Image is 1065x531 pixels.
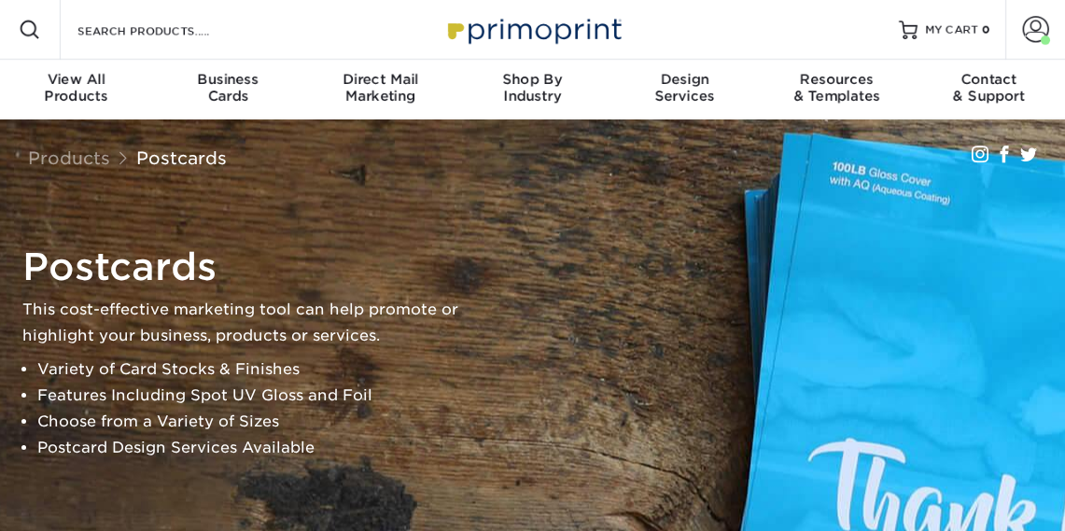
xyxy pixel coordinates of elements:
[982,23,990,36] span: 0
[152,71,304,105] div: Cards
[925,22,978,38] span: MY CART
[37,383,489,409] li: Features Including Spot UV Gloss and Foil
[136,147,227,168] a: Postcards
[28,147,110,168] a: Products
[37,356,489,383] li: Variety of Card Stocks & Finishes
[304,71,456,105] div: Marketing
[456,60,609,119] a: Shop ByIndustry
[456,71,609,88] span: Shop By
[152,71,304,88] span: Business
[609,71,761,88] span: Design
[913,60,1065,119] a: Contact& Support
[37,409,489,435] li: Choose from a Variety of Sizes
[609,60,761,119] a: DesignServices
[22,297,489,349] p: This cost-effective marketing tool can help promote or highlight your business, products or servi...
[22,245,489,289] h1: Postcards
[440,9,626,49] img: Primoprint
[761,71,913,105] div: & Templates
[913,71,1065,88] span: Contact
[913,71,1065,105] div: & Support
[37,435,489,461] li: Postcard Design Services Available
[152,60,304,119] a: BusinessCards
[304,71,456,88] span: Direct Mail
[761,60,913,119] a: Resources& Templates
[456,71,609,105] div: Industry
[609,71,761,105] div: Services
[76,19,258,41] input: SEARCH PRODUCTS.....
[304,60,456,119] a: Direct MailMarketing
[761,71,913,88] span: Resources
